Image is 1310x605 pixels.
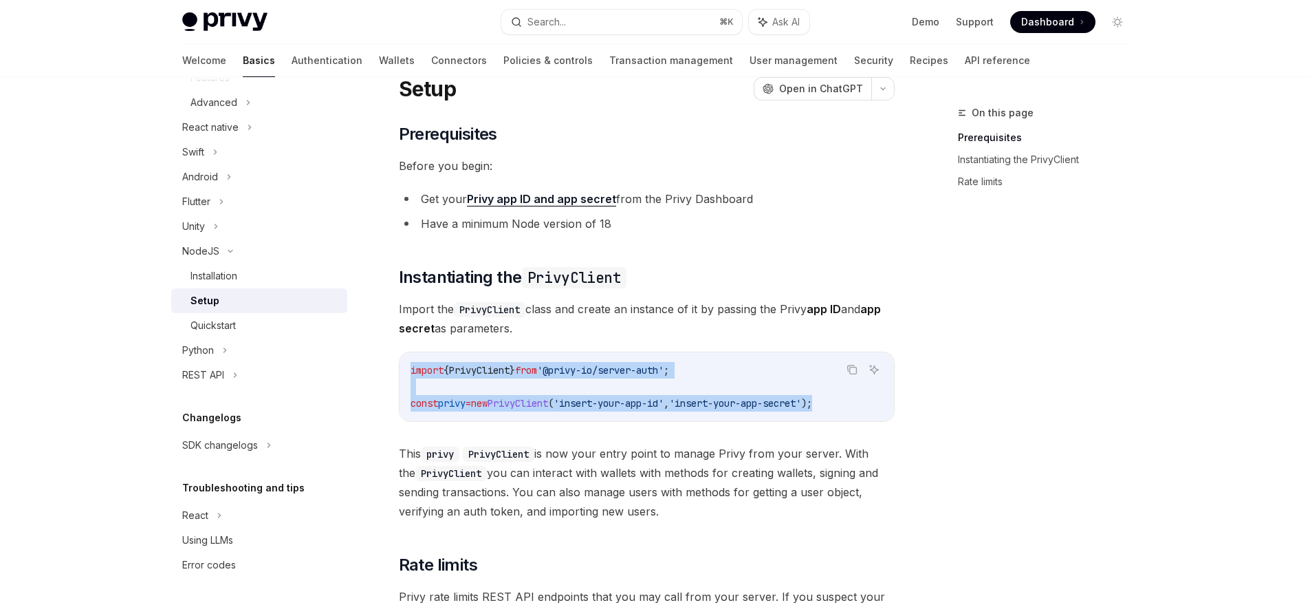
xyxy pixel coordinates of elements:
[750,44,838,77] a: User management
[171,528,347,553] a: Using LLMs
[182,218,205,235] div: Unity
[467,192,616,206] a: Privy app ID and app secret
[854,44,893,77] a: Security
[956,15,994,29] a: Support
[190,268,237,284] div: Installation
[182,507,208,524] div: React
[399,214,895,233] li: Have a minimum Node version of 18
[292,44,362,77] a: Authentication
[399,156,895,176] span: Before you begin:
[182,193,210,210] div: Flutter
[411,364,444,376] span: import
[399,189,895,209] li: Get your from the Privy Dashboard
[754,77,871,100] button: Open in ChatGPT
[399,444,895,521] span: This is now your entry point to manage Privy from your server. With the you can interact with wal...
[965,44,1030,77] a: API reference
[958,127,1139,149] a: Prerequisites
[379,44,415,77] a: Wallets
[609,44,733,77] a: Transaction management
[449,364,510,376] span: PrivyClient
[438,397,466,410] span: privy
[182,119,239,136] div: React native
[182,480,305,496] h5: Troubleshooting and tips
[548,397,554,410] span: (
[399,123,497,145] span: Prerequisites
[669,397,801,410] span: 'insert-your-app-secret'
[843,361,861,379] button: Copy the contents from the code block
[444,364,449,376] span: {
[522,267,626,288] code: PrivyClient
[182,437,258,454] div: SDK changelogs
[171,264,347,288] a: Installation
[182,557,236,573] div: Error codes
[399,554,477,576] span: Rate limits
[912,15,939,29] a: Demo
[182,169,218,185] div: Android
[431,44,487,77] a: Connectors
[1106,11,1128,33] button: Toggle dark mode
[415,466,487,481] code: PrivyClient
[488,397,548,410] span: PrivyClient
[411,397,438,410] span: const
[972,105,1034,121] span: On this page
[801,397,812,410] span: );
[958,149,1139,171] a: Instantiating the PrivyClient
[664,397,669,410] span: ,
[171,313,347,338] a: Quickstart
[503,44,593,77] a: Policies & controls
[471,397,488,410] span: new
[190,94,237,111] div: Advanced
[510,364,515,376] span: }
[182,342,214,359] div: Python
[807,302,841,316] strong: app ID
[182,367,224,383] div: REST API
[537,364,664,376] span: '@privy-io/server-auth'
[182,243,219,259] div: NodeJS
[515,364,537,376] span: from
[399,76,456,101] h1: Setup
[190,293,219,309] div: Setup
[865,361,883,379] button: Ask AI
[463,447,534,462] code: PrivyClient
[719,17,734,28] span: ⌘ K
[182,144,204,160] div: Swift
[527,14,566,30] div: Search...
[399,299,895,338] span: Import the class and create an instance of it by passing the Privy and as parameters.
[190,317,236,334] div: Quickstart
[749,10,809,34] button: Ask AI
[171,288,347,313] a: Setup
[664,364,669,376] span: ;
[454,302,525,317] code: PrivyClient
[958,171,1139,193] a: Rate limits
[182,12,268,32] img: light logo
[554,397,664,410] span: 'insert-your-app-id'
[243,44,275,77] a: Basics
[399,266,626,288] span: Instantiating the
[182,44,226,77] a: Welcome
[171,553,347,577] a: Error codes
[421,447,459,462] code: privy
[910,44,948,77] a: Recipes
[772,15,800,29] span: Ask AI
[1021,15,1074,29] span: Dashboard
[466,397,471,410] span: =
[182,410,241,426] h5: Changelogs
[1010,11,1095,33] a: Dashboard
[501,10,742,34] button: Search...⌘K
[182,532,233,549] div: Using LLMs
[779,82,863,96] span: Open in ChatGPT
